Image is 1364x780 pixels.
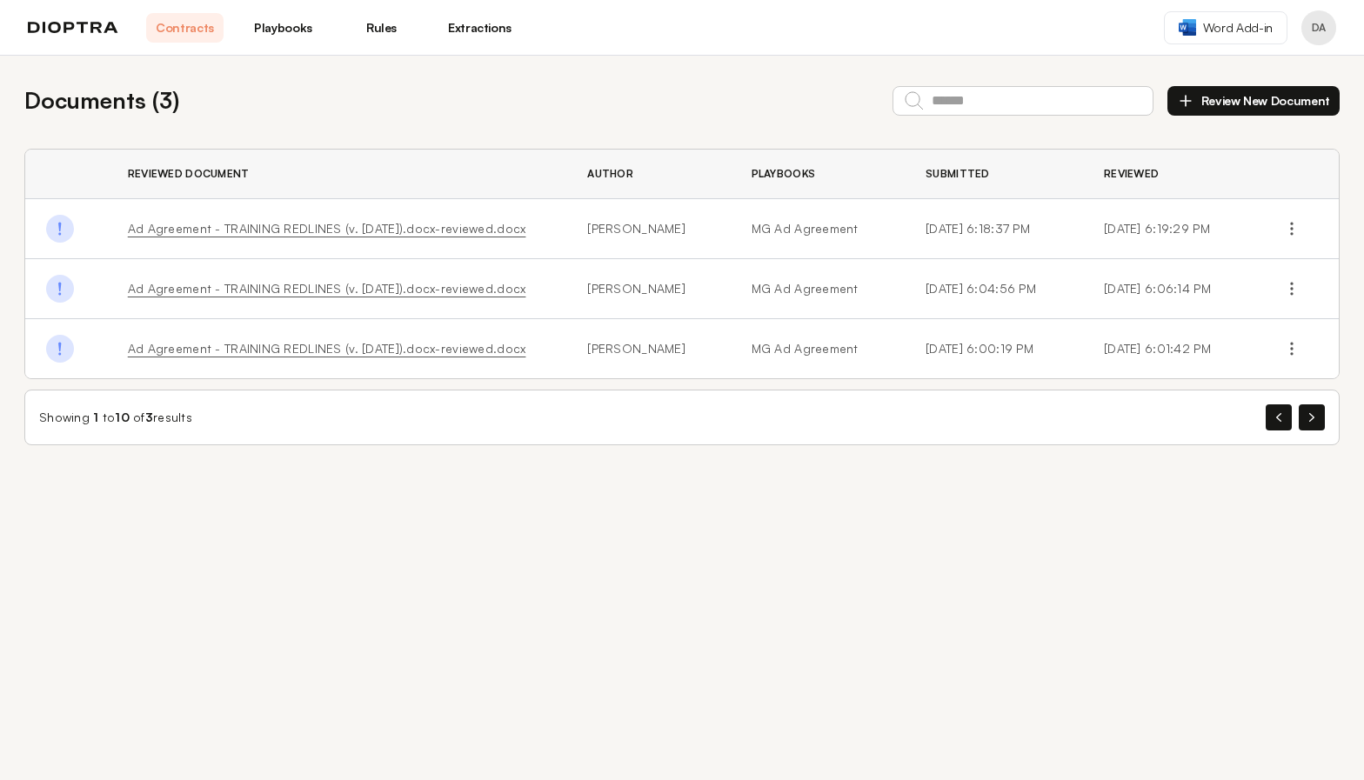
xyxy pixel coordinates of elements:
[128,281,526,296] a: Ad Agreement - TRAINING REDLINES (v. [DATE]).docx-reviewed.docx
[905,150,1083,199] th: Submitted
[107,150,567,199] th: Reviewed Document
[128,221,526,236] a: Ad Agreement - TRAINING REDLINES (v. [DATE]).docx-reviewed.docx
[905,199,1083,259] td: [DATE] 6:18:37 PM
[1299,404,1325,430] button: Next
[566,199,730,259] td: [PERSON_NAME]
[28,22,118,34] img: logo
[1301,10,1336,45] button: Profile menu
[1203,19,1273,37] span: Word Add-in
[1164,11,1287,44] a: Word Add-in
[1167,86,1340,116] button: Review New Document
[128,341,526,356] a: Ad Agreement - TRAINING REDLINES (v. [DATE]).docx-reviewed.docx
[752,220,885,237] a: MG Ad Agreement
[244,13,322,43] a: Playbooks
[93,410,98,424] span: 1
[731,150,906,199] th: Playbooks
[343,13,420,43] a: Rules
[46,215,74,243] img: Done
[145,410,153,424] span: 3
[441,13,518,43] a: Extractions
[1083,319,1257,379] td: [DATE] 6:01:42 PM
[46,335,74,363] img: Done
[115,410,130,424] span: 10
[1083,150,1257,199] th: Reviewed
[1266,404,1292,430] button: Previous
[566,319,730,379] td: [PERSON_NAME]
[752,340,885,357] a: MG Ad Agreement
[46,275,74,303] img: Done
[905,259,1083,319] td: [DATE] 6:04:56 PM
[566,150,730,199] th: Author
[1083,259,1257,319] td: [DATE] 6:06:14 PM
[146,13,224,43] a: Contracts
[1083,199,1257,259] td: [DATE] 6:19:29 PM
[39,409,192,426] div: Showing to of results
[566,259,730,319] td: [PERSON_NAME]
[905,319,1083,379] td: [DATE] 6:00:19 PM
[24,83,179,117] h2: Documents ( 3 )
[1179,19,1196,36] img: word
[752,280,885,297] a: MG Ad Agreement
